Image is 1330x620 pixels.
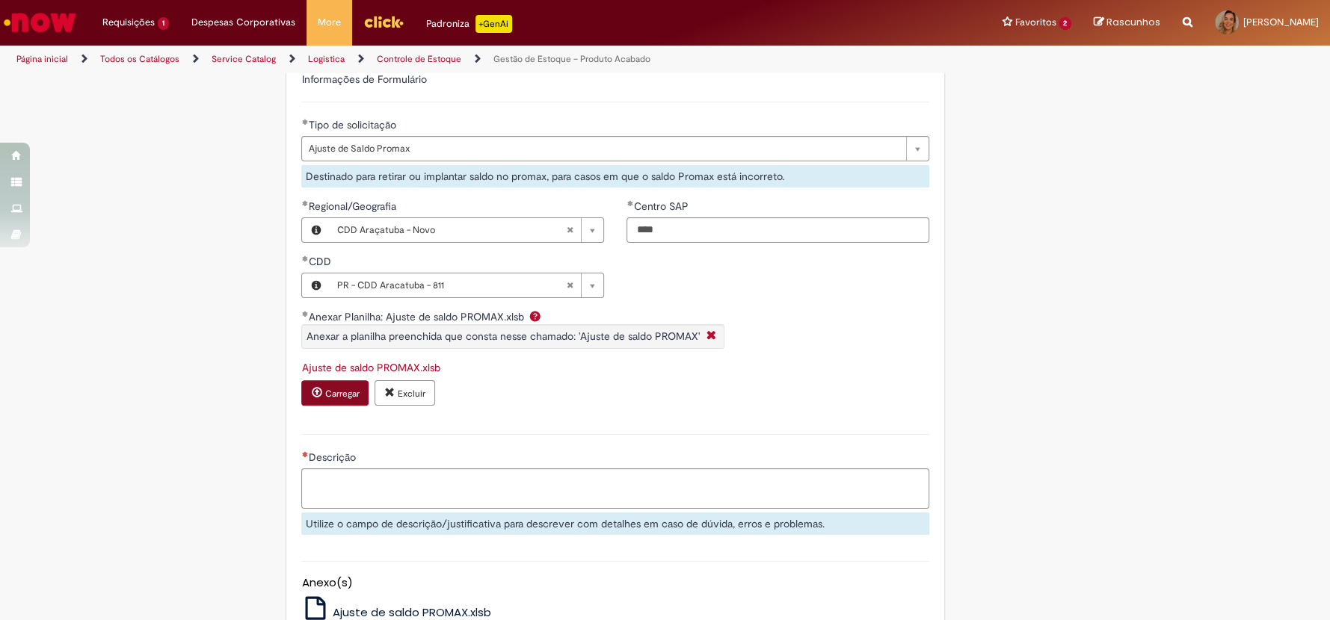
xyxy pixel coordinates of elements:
[526,310,544,322] span: Ajuda para Anexar Planilha: Ajuste de saldo PROMAX.xlsb
[1094,16,1160,30] a: Rascunhos
[308,255,333,268] span: CDD
[1106,15,1160,29] span: Rascunhos
[626,200,633,206] span: Obrigatório Preenchido
[308,137,899,161] span: Ajuste de Saldo Promax
[102,15,155,30] span: Requisições
[626,217,929,243] input: Centro SAP
[302,273,329,297] button: CDD, Visualizar este registro PR - CDD Aracatuba - 811
[558,218,581,242] abbr: Limpar campo Regional/Geografia
[336,218,566,242] span: CDD Araçatuba - Novo
[191,15,295,30] span: Despesas Corporativas
[301,577,929,589] h5: Anexo(s)
[212,53,276,65] a: Service Catalog
[308,450,358,464] span: Descrição
[1243,16,1319,28] span: [PERSON_NAME]
[301,165,929,187] div: Destinado para retirar ou implantar saldo no promax, para casos em que o saldo Promax está incorr...
[301,512,929,535] div: Utilize o campo de descrição/justificativa para descrever com detalhes em caso de dúvida, erros e...
[301,255,308,261] span: Obrigatório Preenchido
[398,388,425,400] small: Excluir
[301,451,308,457] span: Necessários
[363,10,404,33] img: click_logo_yellow_360x200.png
[100,53,179,65] a: Todos os Catálogos
[633,199,691,213] span: Centro SAP
[1059,17,1071,30] span: 2
[318,15,341,30] span: More
[333,604,491,620] span: Ajuste de saldo PROMAX.xlsb
[308,310,526,323] span: Anexar Planilha: Ajuste de saldo PROMAX.xlsb
[16,53,68,65] a: Página inicial
[329,218,603,242] a: CDD Araçatuba - NovoLimpar campo Regional/Geografia
[308,199,398,213] span: Regional/Geografia
[377,53,461,65] a: Controle de Estoque
[301,468,929,509] textarea: Descrição
[308,118,398,131] span: Tipo de solicitação
[336,273,566,297] span: PR - CDD Aracatuba - 811
[493,53,650,65] a: Gestão de Estoque – Produto Acabado
[329,273,603,297] a: PR - CDD Aracatuba - 811Limpar campo CDD
[301,72,426,86] label: Informações de Formulário
[11,46,875,73] ul: Trilhas de página
[1015,15,1056,30] span: Favoritos
[301,311,308,317] span: Obrigatório Preenchido
[308,53,345,65] a: Logistica
[475,15,512,33] p: +GenAi
[324,388,359,400] small: Carregar
[158,17,169,30] span: 1
[301,119,308,125] span: Obrigatório Preenchido
[703,329,720,344] i: Fechar More information Por question_anexar_planilha_zmr700
[306,329,699,343] span: Anexar a planilha preenchida que consta nesse chamado: 'Ajuste de saldo PROMAX'
[302,218,329,242] button: Regional/Geografia, Visualizar este registro CDD Araçatuba - Novo
[558,273,581,297] abbr: Limpar campo CDD
[301,380,369,406] button: Carregar anexo de Anexar Planilha: Ajuste de saldo PROMAX.xlsb Required
[1,7,78,37] img: ServiceNow
[301,604,491,620] a: Ajuste de saldo PROMAX.xlsb
[301,361,440,374] a: Download de Ajuste de saldo PROMAX.xlsb
[301,200,308,206] span: Obrigatório Preenchido
[375,380,435,406] button: Excluir anexo Ajuste de saldo PROMAX.xlsb
[426,15,512,33] div: Padroniza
